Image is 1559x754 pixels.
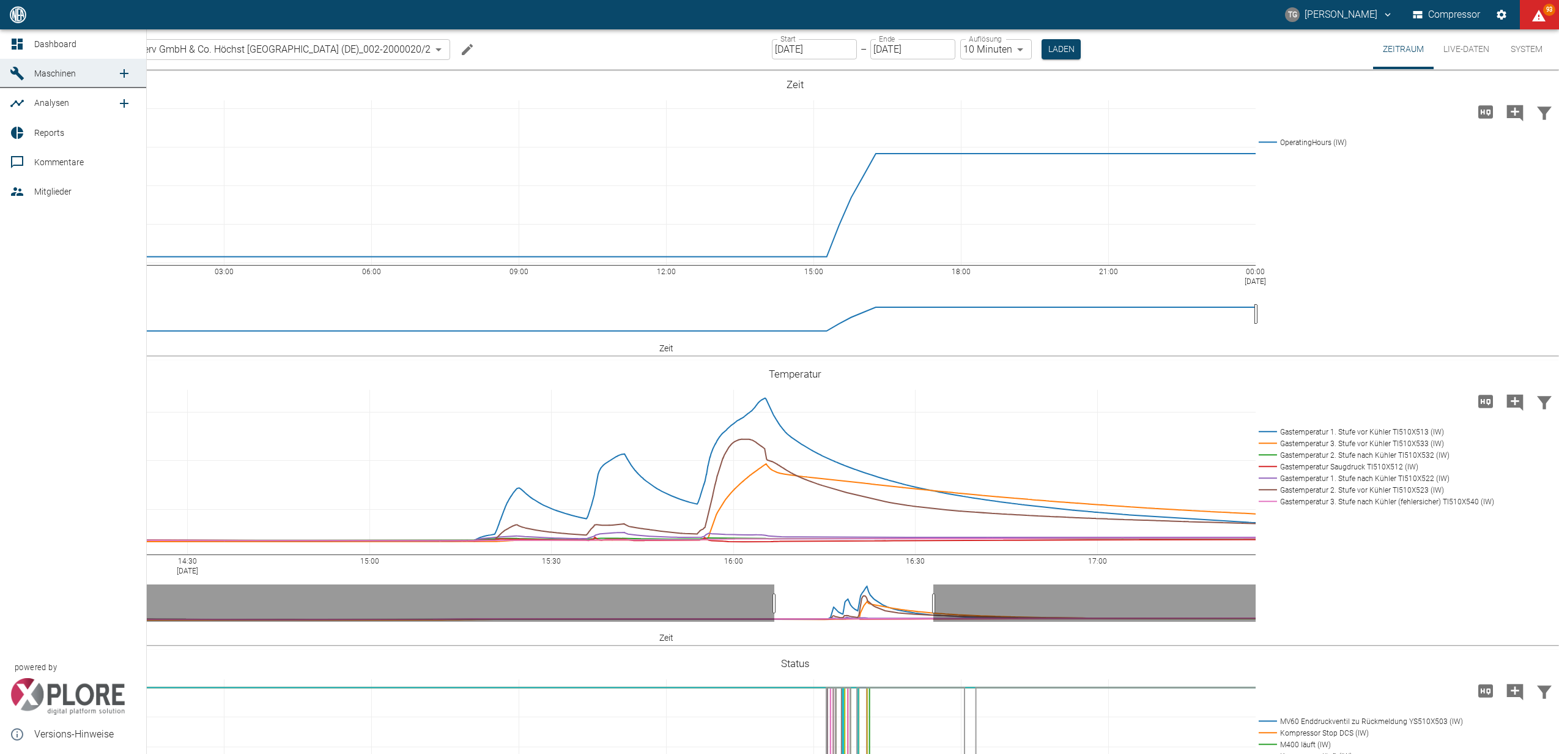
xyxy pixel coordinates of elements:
[879,34,895,44] label: Ende
[1410,4,1483,26] button: Compressor
[34,157,84,167] span: Kommentare
[1042,39,1081,59] button: Laden
[780,34,796,44] label: Start
[1530,96,1559,128] button: Daten filtern
[65,42,431,56] span: 20.00020/2_Infraserv GmbH & Co. Höchst [GEOGRAPHIC_DATA] (DE)_002-2000020/2
[1471,395,1500,406] span: Hohe Auflösung
[1434,29,1499,69] button: Live-Daten
[1283,4,1395,26] button: thomas.gregoir@neuman-esser.com
[455,37,480,62] button: Machine bearbeiten
[969,34,1002,44] label: Auflösung
[112,91,136,116] a: new /analyses/list/0
[1543,4,1555,16] span: 93
[861,42,867,56] p: –
[34,187,72,196] span: Mitglieder
[960,39,1032,59] div: 10 Minuten
[1499,29,1554,69] button: System
[45,42,431,57] a: 20.00020/2_Infraserv GmbH & Co. Höchst [GEOGRAPHIC_DATA] (DE)_002-2000020/2
[112,61,136,86] a: new /machines
[1373,29,1434,69] button: Zeitraum
[1500,675,1530,707] button: Kommentar hinzufügen
[1471,105,1500,117] span: Hohe Auflösung
[772,39,857,59] input: DD.MM.YYYY
[34,128,64,138] span: Reports
[34,98,69,108] span: Analysen
[1530,386,1559,417] button: Daten filtern
[15,662,57,673] span: powered by
[1500,386,1530,417] button: Kommentar hinzufügen
[34,39,76,49] span: Dashboard
[1500,96,1530,128] button: Kommentar hinzufügen
[34,69,76,78] span: Maschinen
[9,6,28,23] img: logo
[870,39,955,59] input: DD.MM.YYYY
[1530,675,1559,707] button: Daten filtern
[1471,684,1500,696] span: Hohe Auflösung
[1285,7,1300,22] div: TG
[1490,4,1513,26] button: Einstellungen
[34,727,136,742] span: Versions-Hinweise
[10,678,125,715] img: Xplore Logo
